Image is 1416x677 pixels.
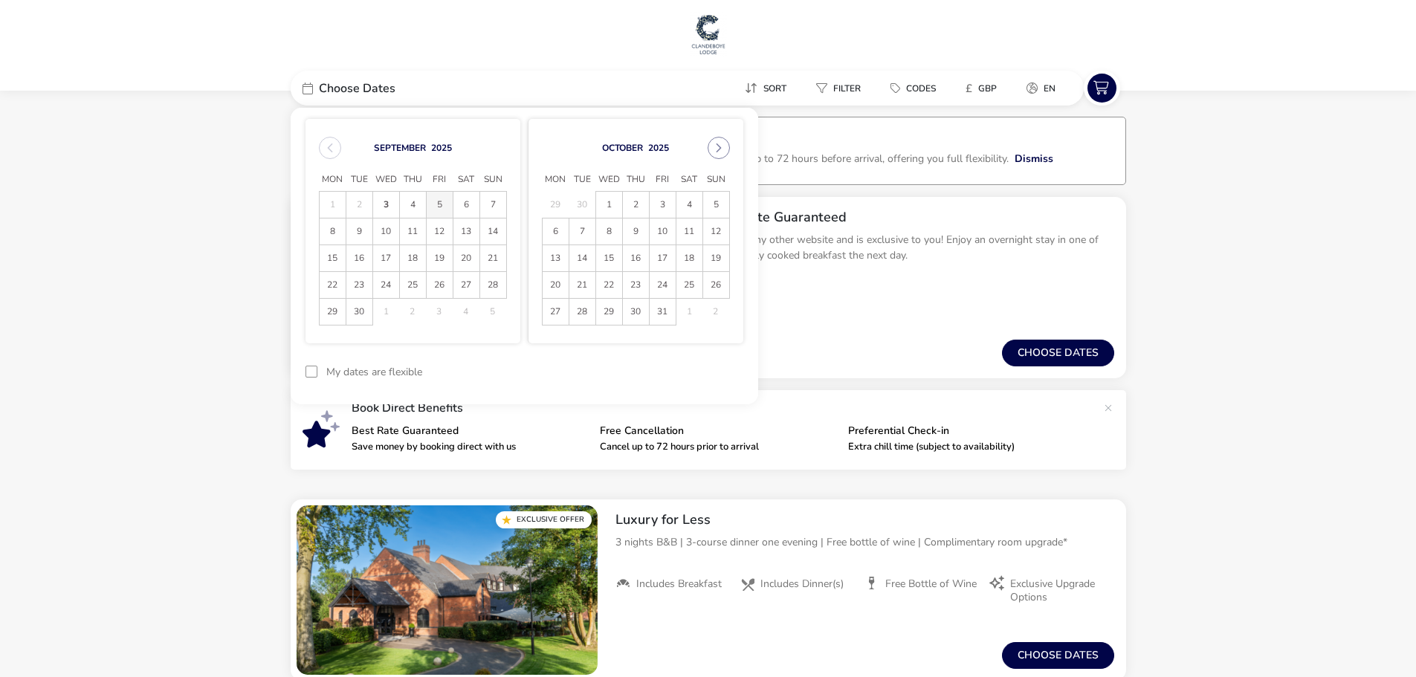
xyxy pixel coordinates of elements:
td: 30 [622,299,649,325]
td: 24 [372,272,399,299]
td: 19 [702,245,729,272]
span: 22 [596,272,622,298]
h2: Luxury for Less [615,511,1114,528]
span: Wed [595,169,622,191]
span: 15 [596,245,622,271]
span: 11 [400,218,426,244]
span: 29 [596,299,622,325]
td: 14 [479,218,506,245]
naf-pibe-menu-bar-item: Codes [879,77,954,99]
span: 30 [623,299,649,325]
td: 26 [426,272,453,299]
td: 17 [649,245,676,272]
span: 17 [650,245,676,271]
naf-pibe-menu-bar-item: en [1015,77,1073,99]
span: 19 [703,245,729,271]
td: 7 [479,192,506,218]
span: Fri [649,169,676,191]
span: Sun [702,169,729,191]
span: 3 [650,192,676,218]
td: 12 [702,218,729,245]
span: 13 [543,245,569,271]
td: 27 [542,299,569,325]
span: 28 [569,299,595,325]
td: 16 [346,245,372,272]
span: 7 [480,192,506,218]
span: Fri [426,169,453,191]
td: 27 [453,272,479,299]
td: 1 [676,299,702,325]
td: 9 [622,218,649,245]
td: 21 [479,245,506,272]
naf-pibe-menu-bar-item: Sort [733,77,804,99]
span: Choose Dates [319,82,395,94]
span: 17 [373,245,399,271]
span: 20 [453,245,479,271]
naf-pibe-menu-bar-item: Filter [804,77,879,99]
div: Exclusive Offer [496,511,592,528]
td: 13 [542,245,569,272]
button: Codes [879,77,948,99]
p: This offer is not available on any other website and is exclusive to you! Enjoy an overnight stay... [615,232,1114,263]
td: 1 [319,192,346,218]
td: 4 [676,192,702,218]
td: 31 [649,299,676,325]
td: 8 [319,218,346,245]
td: 25 [676,272,702,299]
span: 12 [703,218,729,244]
td: 26 [702,272,729,299]
span: 20 [543,272,569,298]
span: 7 [569,218,595,244]
span: 25 [400,272,426,298]
div: Best Available B&B Rate GuaranteedThis offer is not available on any other website and is exclusi... [604,197,1126,301]
span: 31 [650,299,676,325]
button: Choose Month [374,142,426,154]
td: 16 [622,245,649,272]
div: Choose Date [305,119,743,343]
swiper-slide: 1 / 1 [297,505,598,675]
td: 22 [319,272,346,299]
span: 1 [596,192,622,218]
td: 11 [676,218,702,245]
a: Main Website [690,12,727,56]
td: 5 [426,192,453,218]
span: Exclusive Upgrade Options [1010,577,1102,604]
span: 29 [320,299,346,325]
span: Codes [906,82,936,94]
span: Mon [542,169,569,191]
td: 29 [319,299,346,325]
div: Luxury for Less3 nights B&B | 3-course dinner one evening | Free bottle of wine | Complimentary r... [604,499,1126,617]
span: en [1044,82,1055,94]
td: 11 [399,218,426,245]
span: Wed [372,169,399,191]
span: 6 [453,192,479,218]
td: 2 [702,299,729,325]
td: 2 [346,192,372,218]
td: 18 [399,245,426,272]
td: 17 [372,245,399,272]
span: GBP [978,82,997,94]
td: 3 [649,192,676,218]
td: 5 [479,299,506,325]
span: 8 [320,218,346,244]
button: Choose dates [1002,340,1114,366]
td: 20 [453,245,479,272]
button: Next Month [708,137,730,159]
td: 2 [399,299,426,325]
td: 22 [595,272,622,299]
button: Choose dates [1002,642,1114,669]
span: 4 [400,192,426,218]
span: 9 [346,218,372,244]
td: 3 [372,192,399,218]
td: 7 [569,218,595,245]
td: 6 [542,218,569,245]
p: Cancel up to 72 hours prior to arrival [600,442,836,452]
span: Thu [399,169,426,191]
span: Free Bottle of Wine [885,577,977,591]
span: 23 [623,272,649,298]
span: Mon [319,169,346,191]
p: Book Direct Benefits [352,402,1096,414]
p: Free Cancellation [600,426,836,436]
td: 28 [479,272,506,299]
